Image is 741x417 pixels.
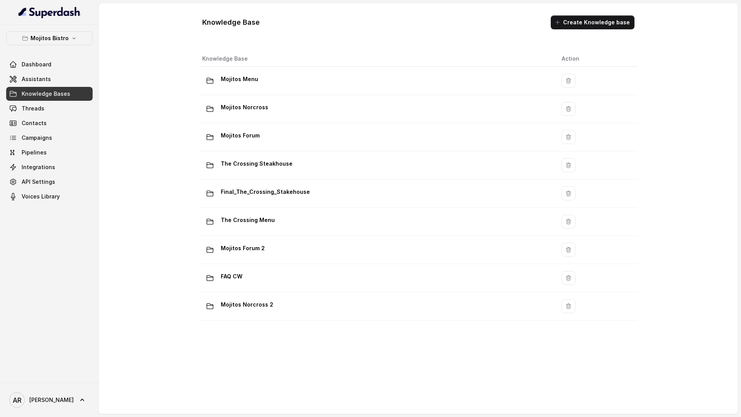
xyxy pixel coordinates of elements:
[6,160,93,174] a: Integrations
[6,190,93,203] a: Voices Library
[19,6,81,19] img: light.svg
[6,31,93,45] button: Mojitos Bistro
[6,131,93,145] a: Campaigns
[221,73,258,85] p: Mojitos Menu
[555,51,638,67] th: Action
[199,51,555,67] th: Knowledge Base
[30,34,69,43] p: Mojitos Bistro
[22,105,44,112] span: Threads
[221,242,265,254] p: Mojitos Forum 2
[221,270,242,283] p: FAQ CW
[551,15,634,29] button: Create Knowledge base
[221,129,260,142] p: Mojitos Forum
[22,163,55,171] span: Integrations
[13,396,22,404] text: AR
[221,214,275,226] p: The Crossing Menu
[6,72,93,86] a: Assistants
[221,158,293,170] p: The Crossing Steakhouse
[6,146,93,159] a: Pipelines
[202,16,260,29] h1: Knowledge Base
[6,102,93,115] a: Threads
[29,396,74,404] span: [PERSON_NAME]
[6,87,93,101] a: Knowledge Bases
[22,61,51,68] span: Dashboard
[22,90,70,98] span: Knowledge Bases
[22,149,47,156] span: Pipelines
[22,178,55,186] span: API Settings
[6,58,93,71] a: Dashboard
[221,186,310,198] p: Final_The_Crossing_Stakehouse
[6,389,93,411] a: [PERSON_NAME]
[22,119,47,127] span: Contacts
[22,193,60,200] span: Voices Library
[22,75,51,83] span: Assistants
[22,134,52,142] span: Campaigns
[221,298,273,311] p: Mojitos Norcross 2
[6,116,93,130] a: Contacts
[6,175,93,189] a: API Settings
[221,101,268,114] p: Mojitos Norcross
